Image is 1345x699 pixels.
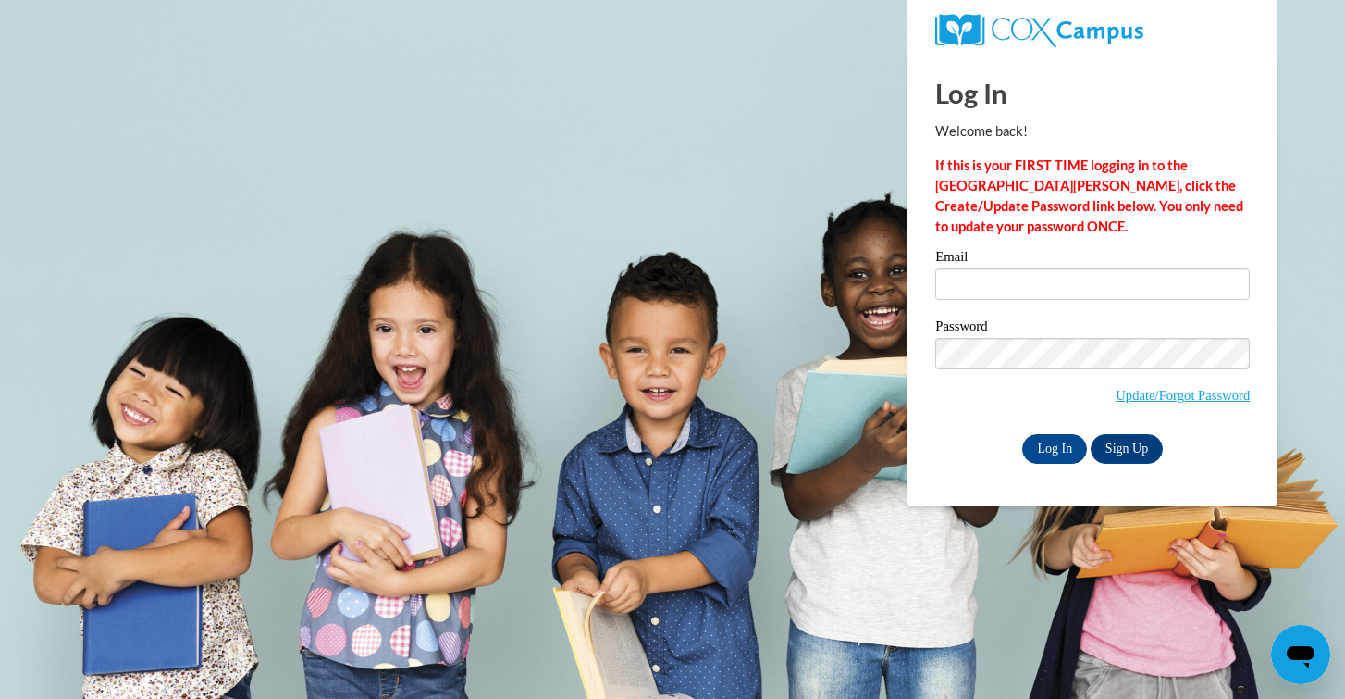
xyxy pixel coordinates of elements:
[1022,434,1087,464] input: Log In
[1091,434,1163,464] a: Sign Up
[1116,388,1250,403] a: Update/Forgot Password
[935,157,1243,234] strong: If this is your FIRST TIME logging in to the [GEOGRAPHIC_DATA][PERSON_NAME], click the Create/Upd...
[935,319,1250,338] label: Password
[935,14,1142,47] img: COX Campus
[935,74,1250,112] h1: Log In
[935,14,1250,47] a: COX Campus
[935,121,1250,142] p: Welcome back!
[935,250,1250,268] label: Email
[1271,625,1330,684] iframe: Button to launch messaging window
